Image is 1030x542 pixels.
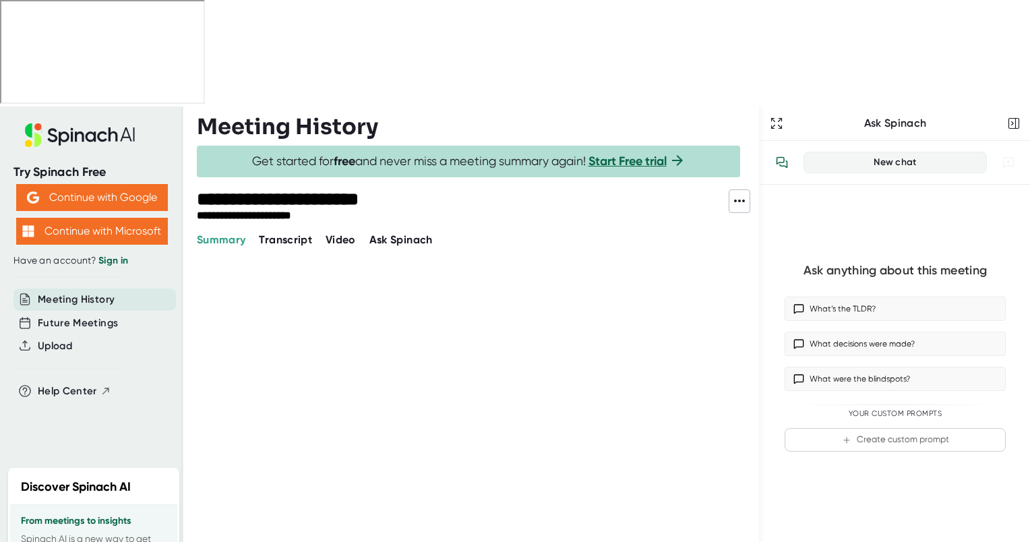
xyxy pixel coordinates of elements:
button: What decisions were made? [785,332,1006,356]
span: Transcript [259,233,312,246]
div: Ask anything about this meeting [804,263,987,278]
button: What’s the TLDR? [785,297,1006,321]
button: What were the blindspots? [785,367,1006,391]
span: Ask Spinach [369,233,433,246]
div: Try Spinach Free [13,164,170,180]
button: Help Center [38,384,111,399]
button: Create custom prompt [785,428,1006,452]
button: Continue with Microsoft [16,218,168,245]
button: Expand to Ask Spinach page [767,114,786,133]
button: Video [326,232,356,248]
a: Sign in [98,255,128,266]
div: New chat [812,156,978,169]
button: View conversation history [768,149,795,176]
button: Future Meetings [38,315,118,331]
span: Summary [197,233,245,246]
span: Video [326,233,356,246]
button: Summary [197,232,245,248]
button: Upload [38,338,72,354]
button: Meeting History [38,292,115,307]
h2: Discover Spinach AI [21,478,131,496]
h3: Meeting History [197,114,378,140]
button: Close conversation sidebar [1004,114,1023,133]
a: Start Free trial [588,154,667,169]
button: Continue with Google [16,184,168,211]
button: Transcript [259,232,312,248]
span: Get started for and never miss a meeting summary again! [252,154,686,169]
div: Your Custom Prompts [785,409,1006,419]
b: free [334,154,355,169]
img: Aehbyd4JwY73AAAAAElFTkSuQmCC [27,191,39,204]
div: Have an account? [13,255,170,267]
button: Ask Spinach [369,232,433,248]
div: Ask Spinach [786,117,1004,130]
span: Help Center [38,384,97,399]
h3: From meetings to insights [21,516,166,526]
